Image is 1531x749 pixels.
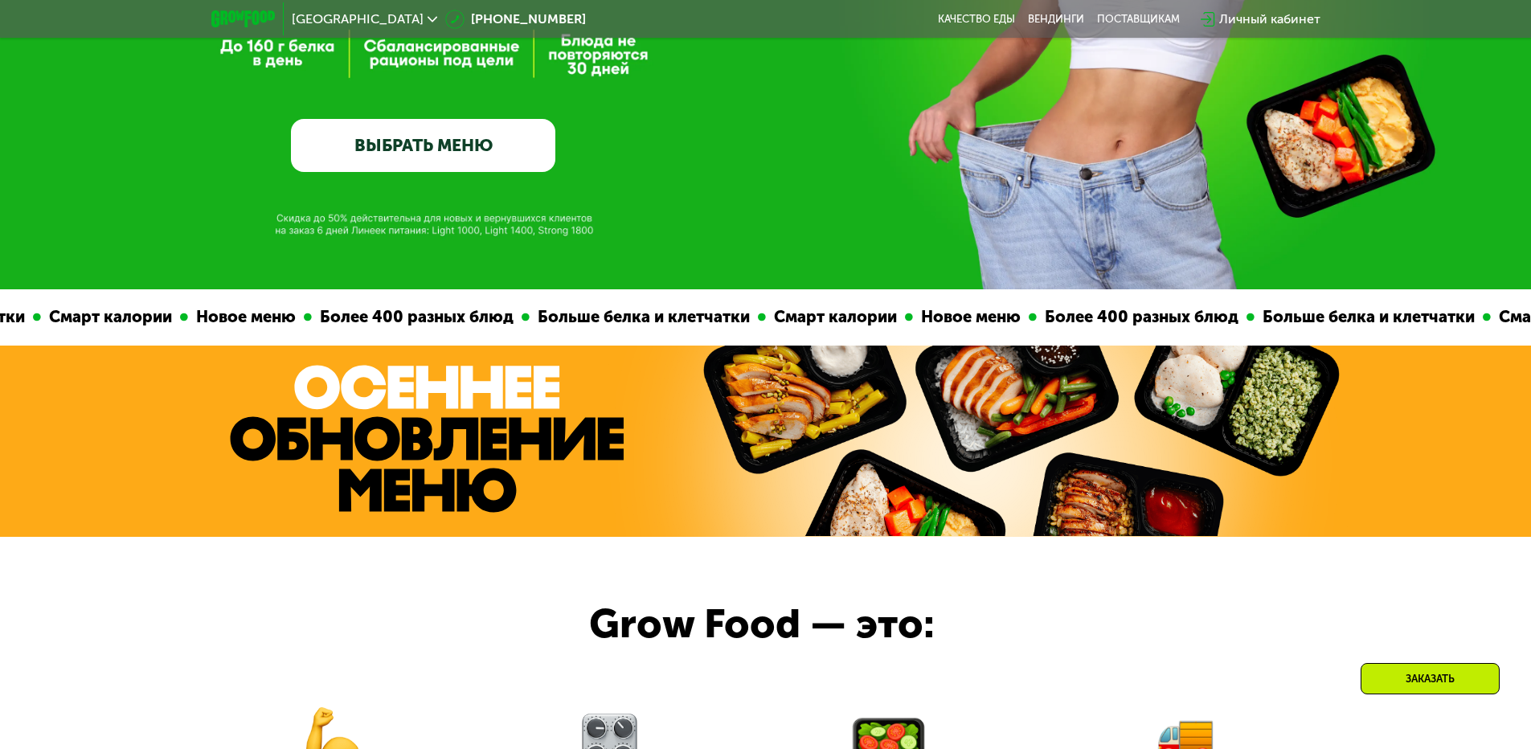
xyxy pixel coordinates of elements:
div: поставщикам [1097,13,1180,26]
a: [PHONE_NUMBER] [445,10,586,29]
div: Больше белка и клетчатки [1252,305,1480,329]
div: Более 400 разных блюд [1034,305,1244,329]
div: Больше белка и клетчатки [527,305,755,329]
div: Смарт калории [763,305,903,329]
a: ВЫБРАТЬ МЕНЮ [291,119,555,172]
a: Качество еды [938,13,1015,26]
a: Вендинги [1028,13,1084,26]
div: Grow Food — это: [589,594,995,655]
div: Новое меню [911,305,1026,329]
div: Личный кабинет [1219,10,1320,29]
div: Новое меню [186,305,301,329]
div: Смарт калории [39,305,178,329]
span: [GEOGRAPHIC_DATA] [292,13,424,26]
div: Заказать [1361,663,1500,694]
div: Более 400 разных блюд [309,305,519,329]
